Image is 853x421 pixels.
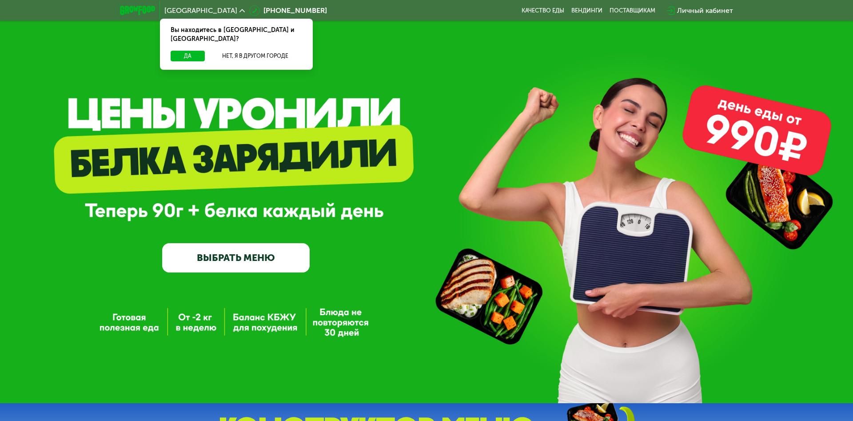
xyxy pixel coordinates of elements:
div: Личный кабинет [677,5,733,16]
div: поставщикам [610,7,655,14]
a: Качество еды [522,7,564,14]
button: Нет, я в другом городе [208,51,302,61]
div: Вы находитесь в [GEOGRAPHIC_DATA] и [GEOGRAPHIC_DATA]? [160,19,313,51]
span: [GEOGRAPHIC_DATA] [164,7,237,14]
a: ВЫБРАТЬ МЕНЮ [162,243,310,273]
a: [PHONE_NUMBER] [249,5,327,16]
button: Да [171,51,205,61]
a: Вендинги [571,7,602,14]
